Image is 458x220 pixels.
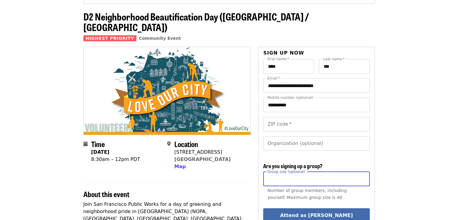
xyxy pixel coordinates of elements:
[91,139,105,149] span: Time
[83,189,129,199] span: About this event
[263,50,304,56] span: Sign up now
[174,149,231,156] div: [STREET_ADDRESS]
[174,156,231,162] a: [GEOGRAPHIC_DATA]
[174,163,186,170] button: Map
[91,149,110,155] strong: [DATE]
[83,35,137,41] span: Highest Priority
[83,141,88,147] i: calendar icon
[263,98,369,112] input: Mobile number (optional)
[83,9,309,34] span: D2 Neighborhood Beautification Day ([GEOGRAPHIC_DATA] / [GEOGRAPHIC_DATA])
[263,136,369,151] input: Organization (optional)
[174,139,198,149] span: Location
[267,188,347,200] span: Number of group members, including yourself. Maximum group size is 40
[263,162,322,170] span: Are you signing up a group?
[84,47,251,134] img: D2 Neighborhood Beautification Day (Russian Hill / Fillmore) organized by SF Public Works
[139,36,181,41] a: Community Event
[263,117,369,131] input: ZIP code
[267,169,305,174] span: Group size (optional)
[267,96,313,99] label: Mobile number (optional)
[91,156,140,163] div: 8:30am – 12pm PDT
[174,164,186,169] span: Map
[319,59,370,74] input: Last name
[263,78,369,93] input: Email
[263,172,369,186] input: [object Object]
[263,59,314,74] input: First name
[167,141,171,147] i: map-marker-alt icon
[267,57,289,61] label: First name
[267,77,280,80] label: Email
[323,57,344,61] label: Last name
